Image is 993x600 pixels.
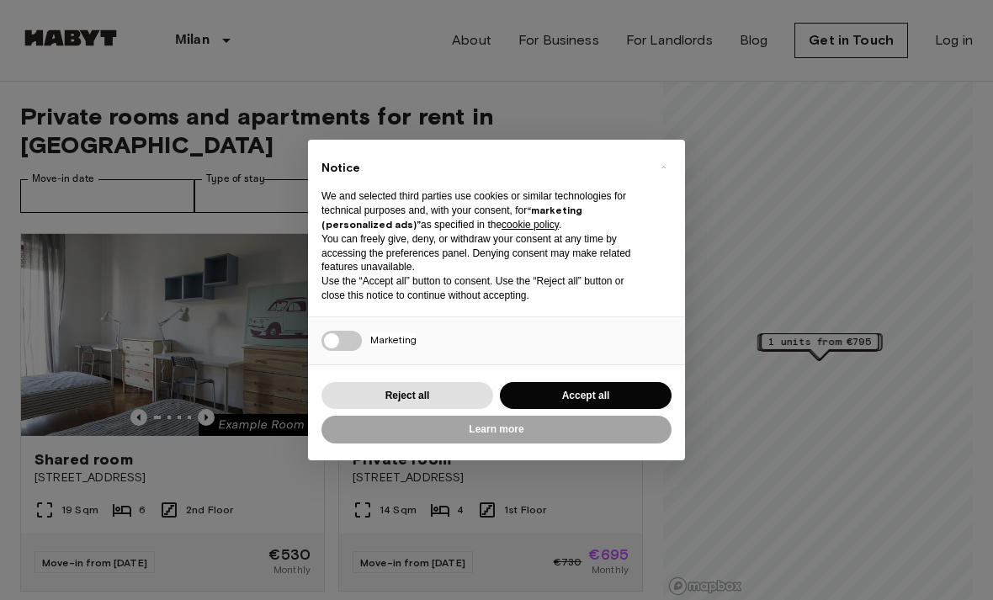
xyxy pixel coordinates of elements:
p: We and selected third parties use cookies or similar technologies for technical purposes and, wit... [321,189,645,231]
button: Close this notice [650,153,677,180]
span: × [661,157,666,177]
a: cookie policy [502,219,559,231]
span: Marketing [370,333,417,346]
strong: “marketing (personalized ads)” [321,204,582,231]
p: Use the “Accept all” button to consent. Use the “Reject all” button or close this notice to conti... [321,274,645,303]
button: Reject all [321,382,493,410]
h2: Notice [321,160,645,177]
p: You can freely give, deny, or withdraw your consent at any time by accessing the preferences pane... [321,232,645,274]
button: Learn more [321,416,672,443]
button: Accept all [500,382,672,410]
